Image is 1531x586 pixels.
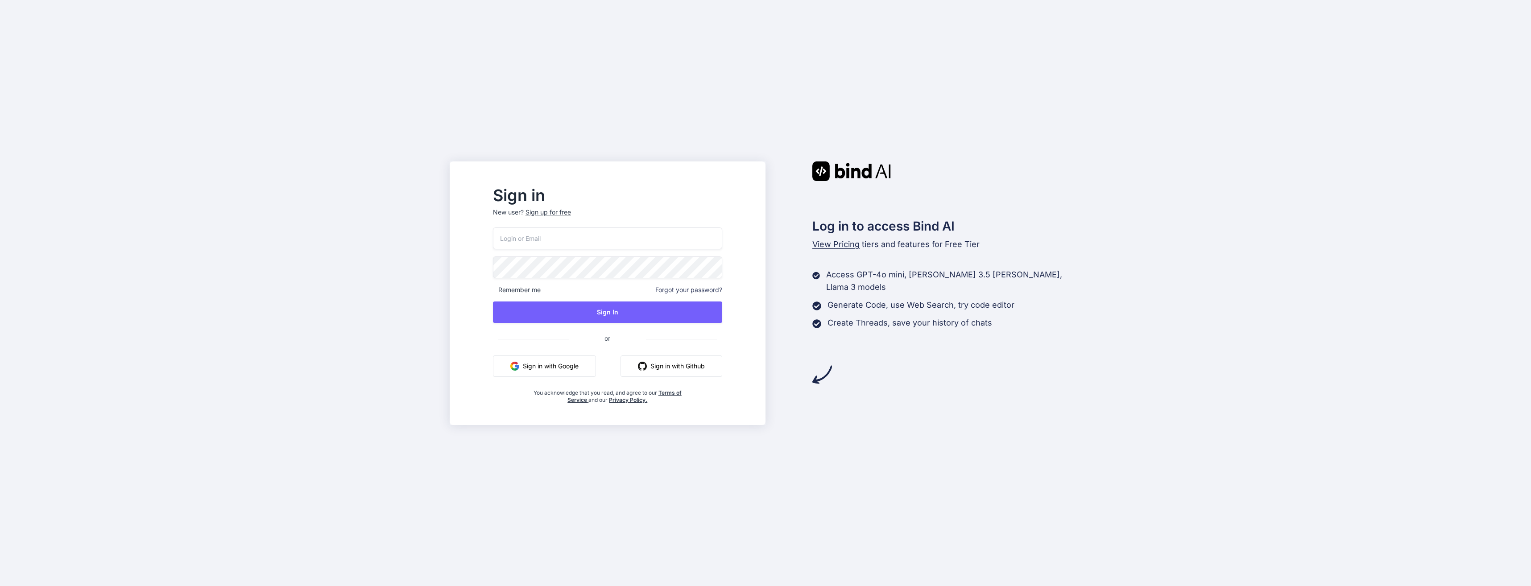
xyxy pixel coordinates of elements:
[526,208,571,217] div: Sign up for free
[567,389,682,403] a: Terms of Service
[493,285,541,294] span: Remember me
[828,299,1014,311] p: Generate Code, use Web Search, try code editor
[621,355,722,377] button: Sign in with Github
[812,365,832,384] img: arrow
[828,317,992,329] p: Create Threads, save your history of chats
[812,161,891,181] img: Bind AI logo
[609,396,647,403] a: Privacy Policy.
[493,355,596,377] button: Sign in with Google
[569,327,646,349] span: or
[493,208,722,227] p: New user?
[812,217,1082,235] h2: Log in to access Bind AI
[638,362,647,371] img: github
[531,384,684,404] div: You acknowledge that you read, and agree to our and our
[493,301,722,323] button: Sign In
[812,238,1082,251] p: tiers and features for Free Tier
[812,239,860,249] span: View Pricing
[826,268,1081,293] p: Access GPT-4o mini, [PERSON_NAME] 3.5 [PERSON_NAME], Llama 3 models
[655,285,722,294] span: Forgot your password?
[510,362,519,371] img: google
[493,188,722,202] h2: Sign in
[493,227,722,249] input: Login or Email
